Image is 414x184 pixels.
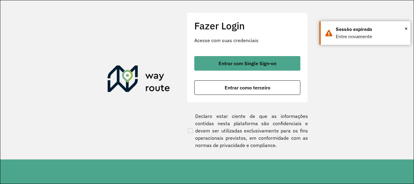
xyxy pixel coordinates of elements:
img: Roteirizador AmbevTech [108,65,170,95]
span: × [405,24,408,33]
button: button [194,56,300,71]
button: button [194,80,300,95]
div: Entre novamente [336,33,406,40]
span: Entrar com Single Sign-on [219,61,276,66]
button: Close [405,24,408,33]
p: Acesse com suas credenciais [194,37,300,44]
div: Sessão expirada [336,26,406,33]
label: Declaro estar ciente de que as informações contidas nesta plataforma são confidenciais e devem se... [187,112,308,149]
h2: Fazer Login [194,20,300,32]
span: Entrar como terceiro [225,85,270,90]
